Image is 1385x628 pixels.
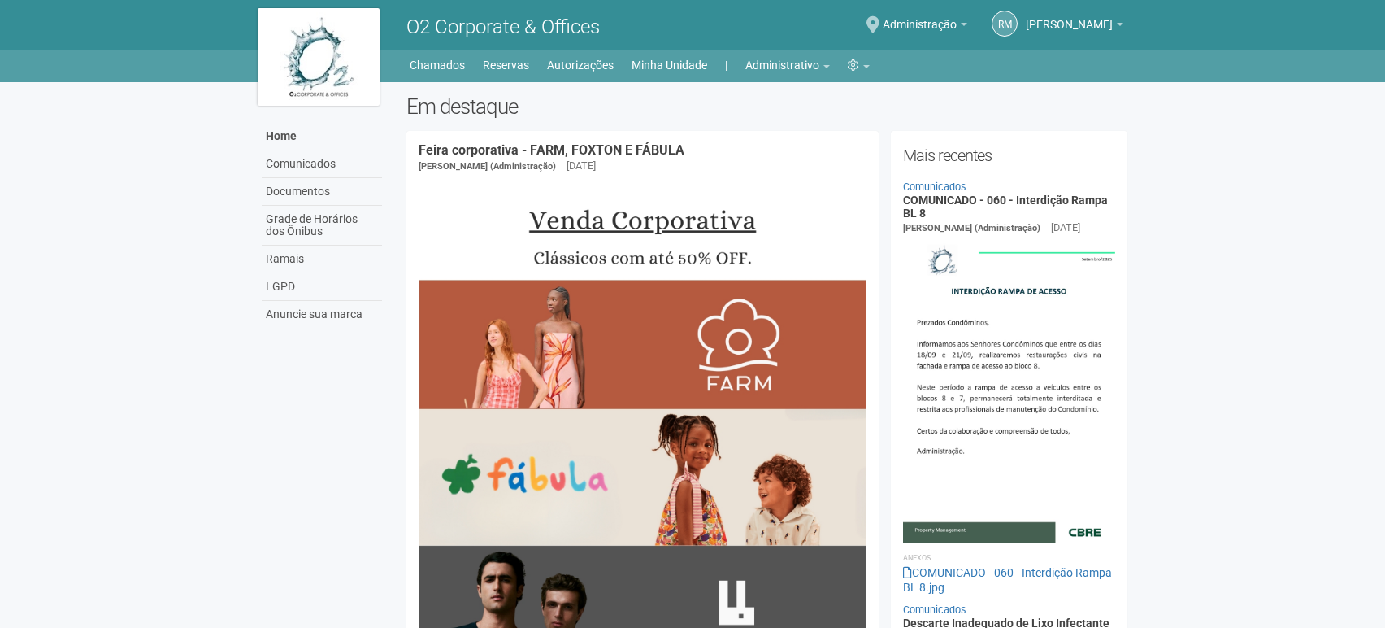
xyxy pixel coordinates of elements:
span: Administração [883,2,957,31]
a: RM [992,11,1018,37]
h2: Em destaque [406,94,1127,119]
a: Autorizações [547,54,614,76]
a: Reservas [483,54,529,76]
a: Comunicados [903,604,966,616]
a: Ramais [262,246,382,273]
a: COMUNICADO - 060 - Interdição Rampa BL 8 [903,194,1108,219]
a: Chamados [410,54,465,76]
span: [PERSON_NAME] (Administração) [903,223,1040,233]
a: Documentos [262,178,382,206]
a: Grade de Horários dos Ônibus [262,206,382,246]
div: [DATE] [1051,220,1080,235]
a: Comunicados [262,150,382,178]
a: COMUNICADO - 060 - Interdição Rampa BL 8.jpg [903,566,1112,594]
img: logo.jpg [258,8,380,106]
a: Feira corporativa - FARM, FOXTON E FÁBULA [419,142,684,158]
span: Rogério Machado [1026,2,1113,31]
span: [PERSON_NAME] (Administração) [419,161,556,172]
a: [PERSON_NAME] [1026,20,1123,33]
a: Administração [883,20,967,33]
span: O2 Corporate & Offices [406,15,600,38]
a: Configurações [848,54,870,76]
li: Anexos [903,551,1115,565]
img: COMUNICADO%20-%20060%20-%20Interdi%C3%A7%C3%A3o%20Rampa%20BL%208.jpg [903,236,1115,542]
a: Comunicados [903,181,966,193]
a: Minha Unidade [632,54,707,76]
div: [DATE] [567,159,596,173]
a: Home [262,123,382,150]
a: | [725,54,727,76]
a: Administrativo [745,54,830,76]
a: Anuncie sua marca [262,301,382,328]
h2: Mais recentes [903,143,1115,168]
a: LGPD [262,273,382,301]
